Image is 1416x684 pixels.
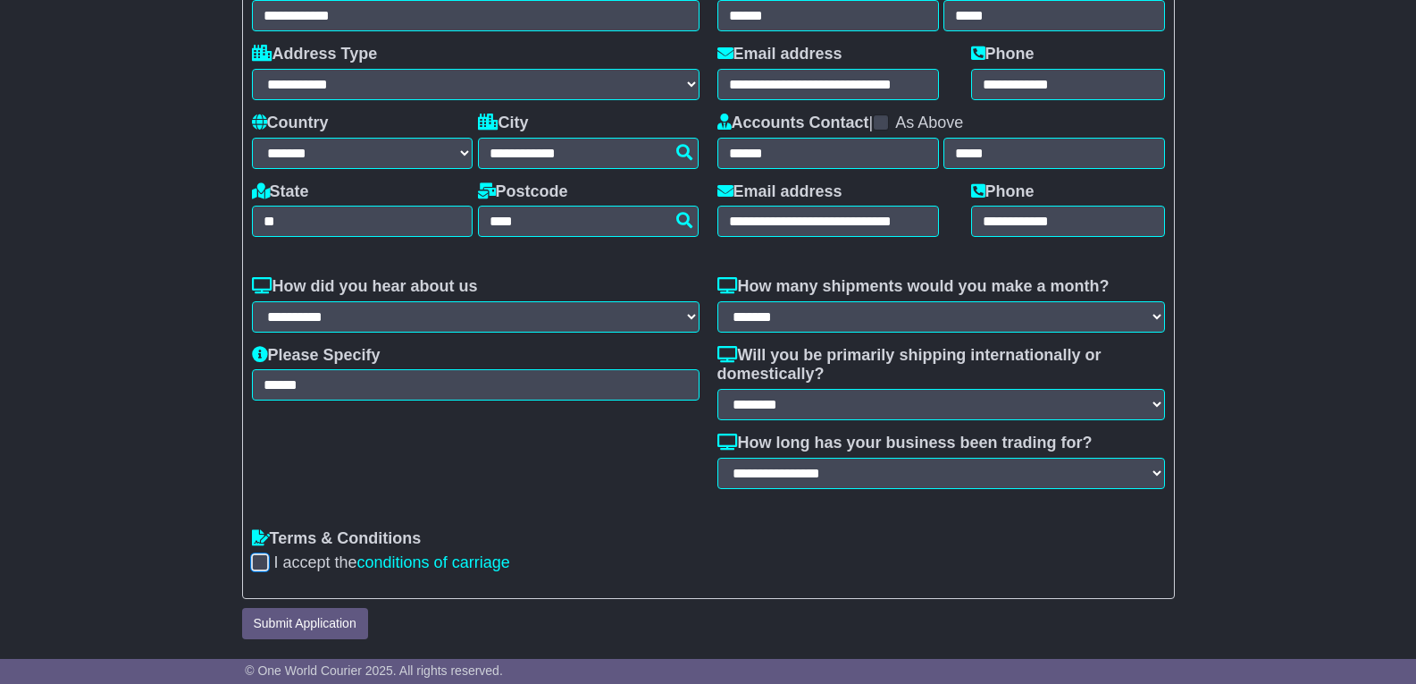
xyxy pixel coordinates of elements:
label: Phone [971,45,1035,64]
label: As Above [895,114,963,133]
label: Accounts Contact [717,114,869,133]
label: How long has your business been trading for? [717,434,1093,453]
label: Will you be primarily shipping internationally or domestically? [717,346,1165,384]
label: Country [252,114,329,133]
label: Please Specify [252,346,381,366]
div: | [717,114,1165,138]
span: © One World Courier 2025. All rights reserved. [245,663,503,678]
a: conditions of carriage [357,553,510,571]
label: Postcode [478,182,568,202]
label: State [252,182,309,202]
label: I accept the [274,553,510,573]
label: Terms & Conditions [252,529,422,549]
label: How many shipments would you make a month? [717,277,1110,297]
button: Submit Application [242,608,368,639]
label: Address Type [252,45,378,64]
label: How did you hear about us [252,277,478,297]
label: Email address [717,45,842,64]
label: Email address [717,182,842,202]
label: Phone [971,182,1035,202]
label: City [478,114,529,133]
